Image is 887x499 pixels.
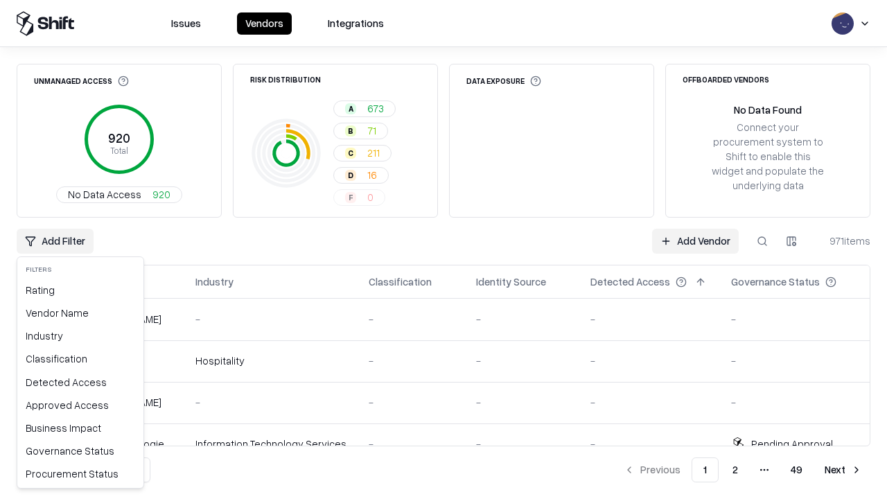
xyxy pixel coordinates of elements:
[20,394,141,417] div: Approved Access
[20,347,141,370] div: Classification
[20,279,141,301] div: Rating
[20,462,141,485] div: Procurement Status
[20,439,141,462] div: Governance Status
[20,301,141,324] div: Vendor Name
[20,260,141,279] div: Filters
[20,371,141,394] div: Detected Access
[20,417,141,439] div: Business Impact
[20,324,141,347] div: Industry
[17,256,144,489] div: Add Filter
